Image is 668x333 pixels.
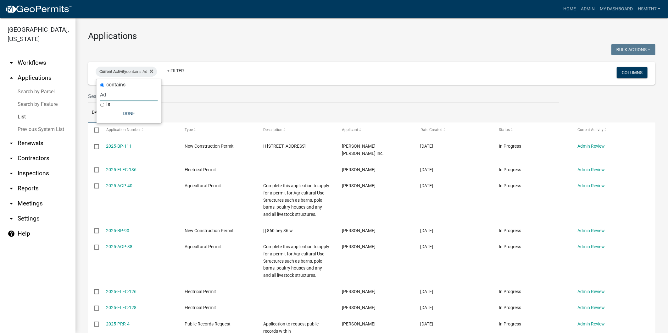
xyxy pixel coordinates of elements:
i: arrow_drop_down [8,200,15,207]
span: 08/04/2025 [420,144,433,149]
span: In Progress [499,289,521,294]
span: 07/08/2025 [420,183,433,188]
datatable-header-cell: Applicant [336,123,415,138]
datatable-header-cell: Select [88,123,100,138]
a: Admin Review [577,244,605,249]
i: arrow_drop_down [8,170,15,177]
span: Current Activity [577,128,604,132]
span: In Progress [499,228,521,233]
a: + Filter [162,65,189,76]
i: arrow_drop_down [8,155,15,162]
a: Admin Review [577,305,605,310]
a: 2025-ELEC-136 [106,167,137,172]
span: 05/28/2025 [420,289,433,294]
a: Home [561,3,578,15]
datatable-header-cell: Status [493,123,571,138]
a: Admin Review [577,167,605,172]
datatable-header-cell: Application Number [100,123,179,138]
span: Robert Calvin Wise [342,228,376,233]
span: Electrical Permit [185,289,216,294]
span: Electrical Permit [185,305,216,310]
button: Done [100,108,158,119]
label: is [107,102,110,107]
span: In Progress [499,321,521,326]
i: arrow_drop_up [8,74,15,82]
a: My Dashboard [597,3,635,15]
button: Columns [617,67,648,78]
datatable-header-cell: Date Created [415,123,493,138]
span: Complete this application to apply for a permit for Agricultural Use Structures such as barns, po... [263,183,329,217]
span: Applicant [342,128,358,132]
datatable-header-cell: Current Activity [571,123,650,138]
a: 2025-AGP-38 [106,244,133,249]
a: Admin Review [577,183,605,188]
a: 2025-ELEC-126 [106,289,137,294]
a: Admin Review [577,321,605,326]
span: Amanda Glouner [342,321,376,326]
i: help [8,230,15,237]
span: | | 1870 Cusseta HWY [263,144,306,149]
label: contains [107,82,126,87]
a: Admin Review [577,228,605,233]
span: Agricultural Permit [185,244,221,249]
div: contains Ad [96,67,157,77]
span: In Progress [499,305,521,310]
span: Application Number [106,128,141,132]
span: 06/03/2025 [420,244,433,249]
span: New Construction Permit [185,144,234,149]
span: Type [185,128,193,132]
span: In Progress [499,167,521,172]
span: Date Created [420,128,443,132]
span: Description [263,128,282,132]
span: Current Activity [99,69,126,74]
i: arrow_drop_down [8,215,15,222]
a: 2025-ELEC-128 [106,305,137,310]
span: 03/26/2025 [420,321,433,326]
a: Admin [578,3,597,15]
span: Jeffrey S. Roach [342,183,376,188]
span: David Whitteberry [342,305,376,310]
datatable-header-cell: Type [179,123,257,138]
button: Bulk Actions [611,44,655,55]
span: Complete this application to apply for a permit for Agricultural Use Structures such as barns, po... [263,244,329,278]
a: 2025-AGP-40 [106,183,133,188]
span: In Progress [499,244,521,249]
a: hsmith7 [635,3,663,15]
span: Bradley Jones Brock Jones Inc. [342,144,384,156]
span: In Progress [499,144,521,149]
h3: Applications [88,31,655,41]
span: Electrical Permit [185,167,216,172]
a: Data [88,103,106,123]
span: Public Records Request [185,321,231,326]
a: Admin Review [577,289,605,294]
a: 2025-BP-90 [106,228,130,233]
span: In Progress [499,183,521,188]
i: arrow_drop_down [8,59,15,67]
a: 2025-BP-111 [106,144,132,149]
span: New Construction Permit [185,228,234,233]
span: | | 860 hey 36 w [263,228,293,233]
datatable-header-cell: Description [257,123,336,138]
span: Status [499,128,510,132]
span: Scott Bishop [342,167,376,172]
span: 05/11/2025 [420,305,433,310]
span: 07/29/2025 [420,167,433,172]
span: 06/05/2025 [420,228,433,233]
span: Vladimir Kozhanov [342,289,376,294]
i: arrow_drop_down [8,139,15,147]
span: Agricultural Permit [185,183,221,188]
input: Search for applications [88,90,559,103]
a: Admin Review [577,144,605,149]
span: Robert Calvin Wise [342,244,376,249]
i: arrow_drop_down [8,185,15,192]
a: 2025-PRR-4 [106,321,130,326]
